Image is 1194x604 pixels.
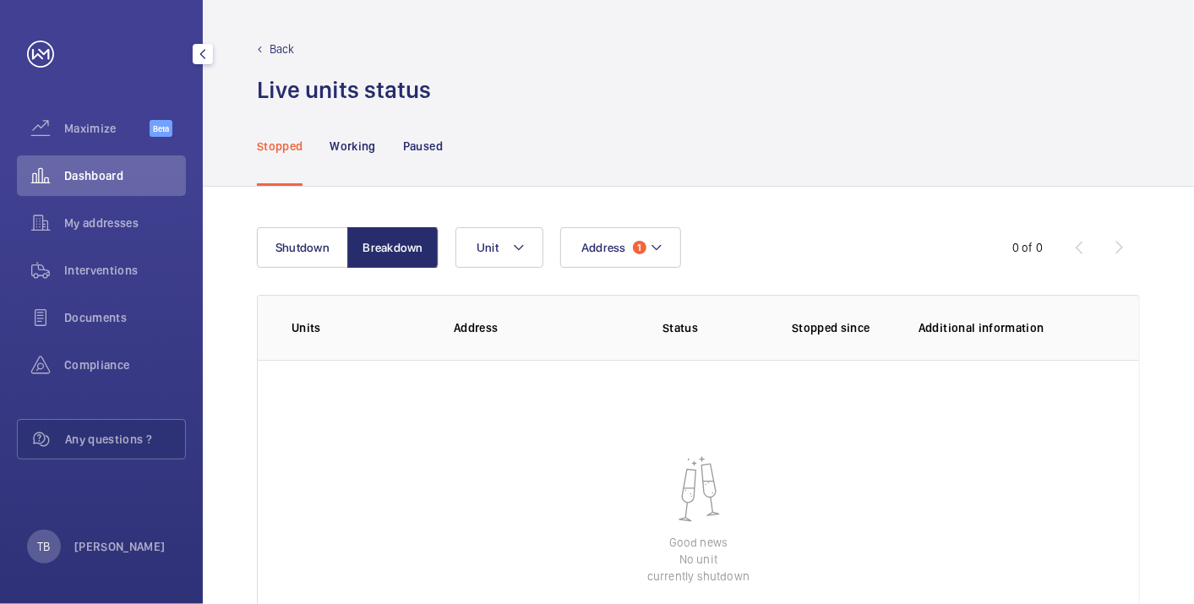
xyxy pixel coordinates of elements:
span: Unit [477,241,499,254]
p: Paused [403,138,443,155]
p: Back [270,41,295,57]
p: Address [454,319,596,336]
span: Beta [150,120,172,137]
div: 0 of 0 [1012,239,1043,256]
p: Units [292,319,427,336]
span: Interventions [64,262,186,279]
span: Compliance [64,356,186,373]
p: Stopped [257,138,303,155]
p: Working [330,138,375,155]
h1: Live units status [257,74,431,106]
button: Address1 [560,227,681,268]
p: Good news No unit currently shutdown [647,534,750,585]
button: Breakdown [347,227,439,268]
span: 1 [633,241,646,254]
p: Additional information [919,319,1105,336]
span: Dashboard [64,167,186,184]
p: TB [37,538,50,555]
p: [PERSON_NAME] [74,538,166,555]
span: Any questions ? [65,431,185,448]
span: My addresses [64,215,186,231]
span: Documents [64,309,186,326]
button: Unit [455,227,543,268]
span: Maximize [64,120,150,137]
p: Status [608,319,753,336]
p: Stopped since [792,319,891,336]
span: Address [581,241,626,254]
button: Shutdown [257,227,348,268]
